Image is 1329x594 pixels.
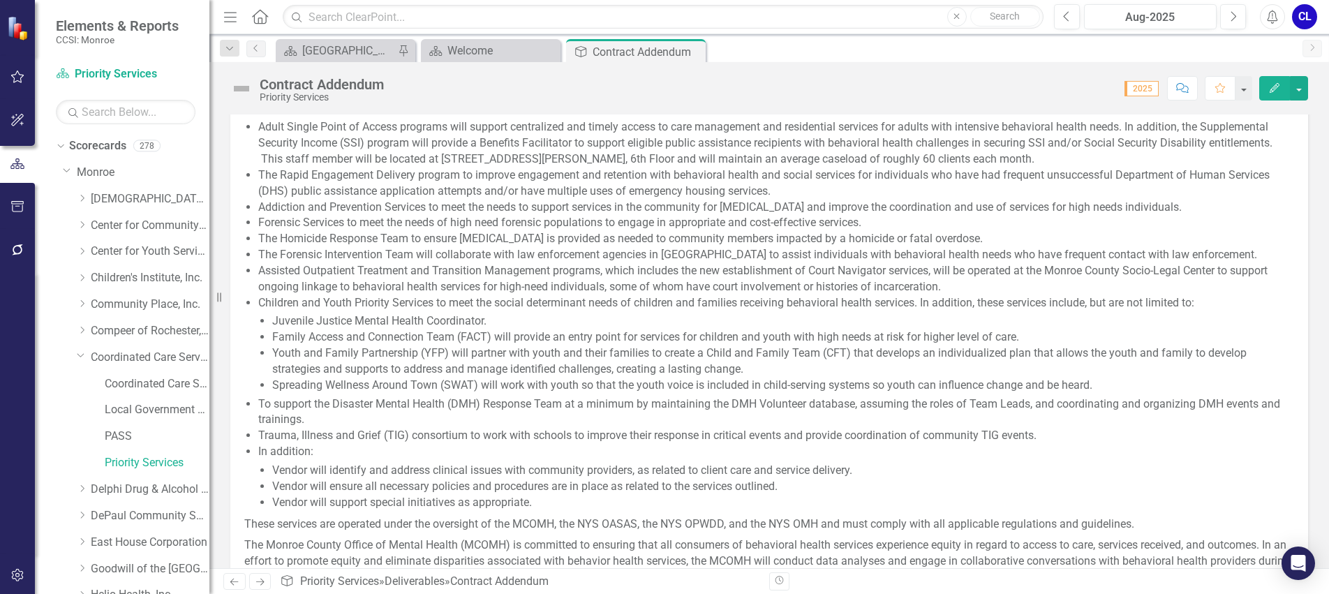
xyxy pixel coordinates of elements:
li: Adult Single Point of Access programs will support centralized and timely access to care manageme... [258,119,1294,168]
li: Vendor will identify and address clinical issues with community providers, as related to client c... [272,463,1294,479]
div: Aug-2025 [1089,9,1212,26]
a: Priority Services [300,574,379,588]
a: Local Government Unit (LGU) [105,402,209,418]
a: [GEOGRAPHIC_DATA] [279,42,394,59]
li: In addition: [258,444,1294,510]
li: Trauma, Illness and Grief (TIG) consortium to work with schools to improve their response in crit... [258,428,1294,444]
div: Priority Services [260,92,384,103]
li: Youth and Family Partnership (YFP) will partner with youth and their families to create a Child a... [272,346,1294,378]
button: Aug-2025 [1084,4,1217,29]
a: Monroe [77,165,209,181]
small: CCSI: Monroe [56,34,179,45]
a: Priority Services [56,66,195,82]
a: Coordinated Care Services Inc. (MCOMH Internal) [105,376,209,392]
div: Contract Addendum [593,43,702,61]
li: The Homicide Response Team to ensure [MEDICAL_DATA] is provided as needed to community members im... [258,231,1294,247]
a: East House Corporation [91,535,209,551]
a: Coordinated Care Services Inc. [91,350,209,366]
a: Center for Youth Services, Inc. [91,244,209,260]
a: Welcome [424,42,557,59]
a: PASS [105,429,209,445]
div: 278 [133,140,161,152]
li: The Rapid Engagement Delivery program to improve engagement and retention with behavioral health ... [258,168,1294,200]
img: Not Defined [230,77,253,100]
a: Delphi Drug & Alcohol Council [91,482,209,498]
li: Vendor will ensure all necessary policies and procedures are in place as related to the services ... [272,479,1294,495]
a: DePaul Community Services, lnc. [91,508,209,524]
span: Search [990,10,1020,22]
input: Search ClearPoint... [283,5,1044,29]
div: » » [280,574,759,590]
div: [GEOGRAPHIC_DATA] [302,42,394,59]
a: Deliverables [385,574,445,588]
div: Welcome [447,42,557,59]
p: These services are operated under the oversight of the MCOMH, the NYS OASAS, the NYS OPWDD, and t... [244,514,1294,535]
li: Spreading Wellness Around Town (SWAT) will work with youth so that the youth voice is included in... [272,378,1294,394]
div: Contract Addendum [260,77,384,92]
li: Addiction and Prevention Services to meet the needs to support services in the community for [MED... [258,200,1294,216]
a: Goodwill of the [GEOGRAPHIC_DATA] [91,561,209,577]
div: Contract Addendum [450,574,549,588]
span: Children and Youth Priority Services to meet the social determinant needs of children and familie... [258,296,1194,309]
span: 2025 [1124,81,1159,96]
li: Vendor will support special initiatives as appropriate. [272,495,1294,511]
button: CL [1292,4,1317,29]
a: Priority Services [105,455,209,471]
a: Compeer of Rochester, Inc. [91,323,209,339]
img: ClearPoint Strategy [7,16,31,40]
a: Scorecards [69,138,126,154]
button: Search [970,7,1040,27]
p: Assisted Outpatient Treatment and Transition Management programs, which includes the new establis... [258,263,1294,295]
li: Juvenile Justice Mental Health Coordinator. [272,313,1294,329]
li: To support the Disaster Mental Health (DMH) Response Team at a minimum by maintaining the DMH Vol... [258,396,1294,429]
a: Community Place, Inc. [91,297,209,313]
li: Family Access and Connection Team (FACT) will provide an entry point for services for children an... [272,329,1294,346]
span: Elements & Reports [56,17,179,34]
a: [DEMOGRAPHIC_DATA] Charities Family & Community Services [91,191,209,207]
a: Children's Institute, Inc. [91,270,209,286]
div: Open Intercom Messenger [1282,547,1315,580]
li: Forensic Services to meet the needs of high need forensic populations to engage in appropriate an... [258,215,1294,231]
a: Center for Community Alternatives [91,218,209,234]
input: Search Below... [56,100,195,124]
li: The Forensic Intervention Team will collaborate with law enforcement agencies in [GEOGRAPHIC_DATA... [258,247,1294,263]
